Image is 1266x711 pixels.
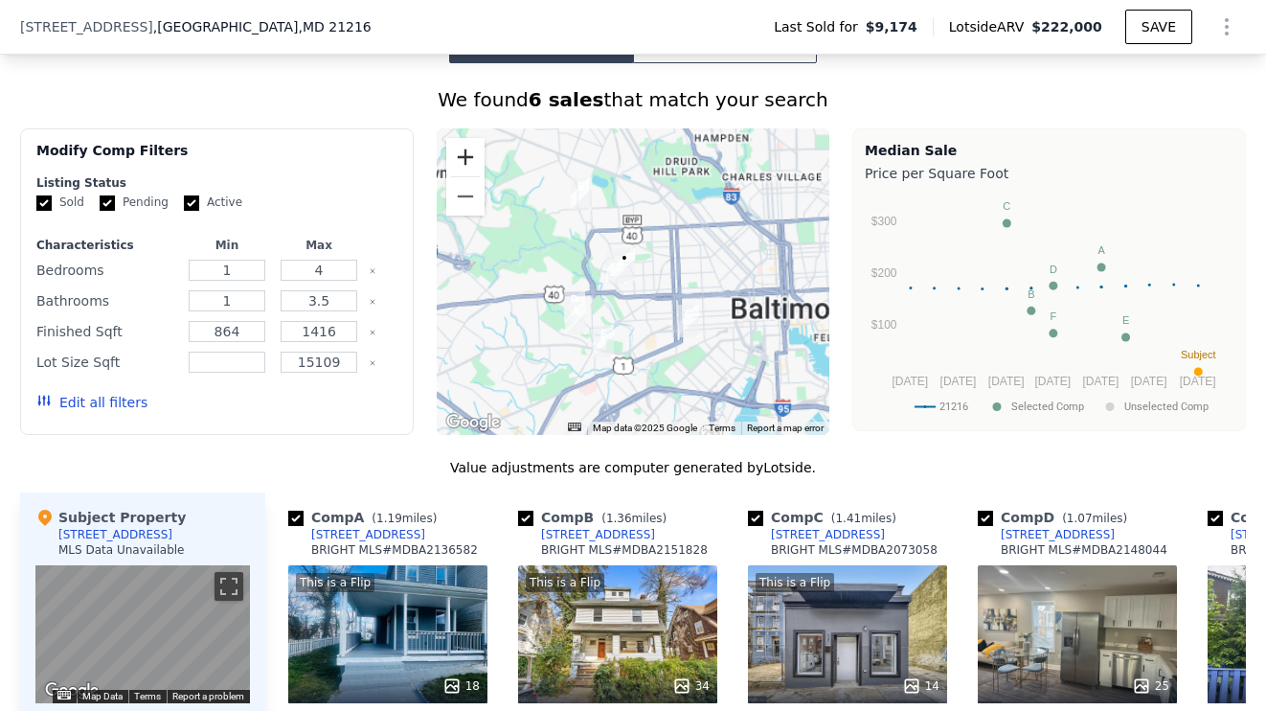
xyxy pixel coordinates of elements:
div: Lot Size Sqft [36,349,177,376]
text: [DATE] [1034,375,1071,388]
span: Lotside ARV [949,17,1031,36]
label: Active [184,195,242,211]
span: 1.19 [376,512,402,525]
text: D [1050,264,1057,275]
input: Active [184,195,199,211]
button: Zoom in [446,138,485,176]
a: [STREET_ADDRESS] [748,527,885,542]
div: Price per Square Foot [865,160,1233,187]
svg: A chart. [865,187,1233,426]
div: 141 S Kossuth St [565,302,586,334]
div: This is a Flip [756,573,834,592]
div: Finished Sqft [36,318,177,345]
strong: 6 sales [529,88,604,111]
a: Report a problem [172,691,244,701]
label: Pending [100,195,169,211]
div: Value adjustments are computer generated by Lotside . [20,458,1246,477]
div: [STREET_ADDRESS] [541,527,655,542]
text: 21216 [939,401,968,413]
text: C [1003,200,1010,212]
text: $200 [871,266,897,280]
div: We found that match your search [20,86,1246,113]
div: [STREET_ADDRESS] [311,527,425,542]
a: Report a map error [747,423,824,433]
text: A [1097,244,1105,256]
div: Min [185,238,269,253]
div: Map [35,565,250,703]
span: 1.36 [606,512,632,525]
text: [DATE] [1131,375,1167,388]
span: 1.07 [1067,512,1093,525]
label: Sold [36,195,84,211]
div: Bedrooms [36,257,177,284]
text: [DATE] [1083,375,1119,388]
div: 52 N Monastery Ave [564,290,585,323]
div: 2722 W Lanvale St [614,248,635,281]
div: 18 [442,677,480,696]
button: Clear [369,329,376,336]
text: E [1122,314,1129,326]
span: ( miles) [364,512,444,525]
text: [DATE] [940,375,977,388]
a: [STREET_ADDRESS] [518,527,655,542]
div: 14 [902,677,939,696]
div: Modify Comp Filters [36,141,397,175]
text: $100 [871,318,897,332]
div: This is a Flip [296,573,374,592]
div: [STREET_ADDRESS] [58,527,172,542]
a: [STREET_ADDRESS] [978,527,1115,542]
text: Unselected Comp [1124,401,1209,413]
div: BRIGHT MLS # MDBA2151828 [541,542,708,558]
div: Median Sale [865,141,1233,160]
div: Listing Status [36,175,397,191]
div: Subject Property [35,508,186,527]
button: Edit all filters [36,393,147,412]
text: $300 [871,215,897,228]
text: [DATE] [892,375,928,388]
text: B [1028,288,1034,300]
div: Comp D [978,508,1135,527]
div: Comp A [288,508,444,527]
a: [STREET_ADDRESS] [288,527,425,542]
span: Last Sold for [774,17,866,36]
span: 1.41 [835,512,861,525]
div: Comp C [748,508,904,527]
text: Subject [1181,349,1216,360]
span: , [GEOGRAPHIC_DATA] [153,17,372,36]
a: Terms (opens in new tab) [134,691,161,701]
text: [DATE] [1180,375,1216,388]
span: ( miles) [594,512,674,525]
input: Pending [100,195,115,211]
text: [DATE] [988,375,1025,388]
span: ( miles) [1054,512,1135,525]
span: , MD 21216 [298,19,371,34]
span: [STREET_ADDRESS] [20,17,153,36]
button: SAVE [1125,10,1192,44]
div: 3113 Stafford St [593,325,614,357]
input: Sold [36,195,52,211]
a: Terms (opens in new tab) [709,423,735,433]
button: Map Data [82,690,123,703]
div: BRIGHT MLS # MDBA2148044 [1001,542,1167,558]
div: This is a Flip [526,573,604,592]
img: Google [40,678,103,703]
button: Keyboard shortcuts [568,423,581,431]
button: Toggle fullscreen view [215,572,243,601]
button: Zoom out [446,177,485,216]
div: 312 S Gilmor St [678,305,699,337]
div: MLS Data Unavailable [58,542,185,558]
div: BRIGHT MLS # MDBA2073058 [771,542,938,558]
text: Selected Comp [1011,401,1084,413]
div: Bathrooms [36,287,177,314]
div: 25 [1132,677,1169,696]
button: Clear [369,267,376,275]
div: Max [277,238,361,253]
button: Keyboard shortcuts [57,691,71,700]
div: Street View [35,565,250,703]
span: $222,000 [1031,19,1102,34]
div: [STREET_ADDRESS] [1001,527,1115,542]
span: $9,174 [866,17,917,36]
span: Map data ©2025 Google [593,423,697,433]
a: Open this area in Google Maps (opens a new window) [441,410,505,435]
